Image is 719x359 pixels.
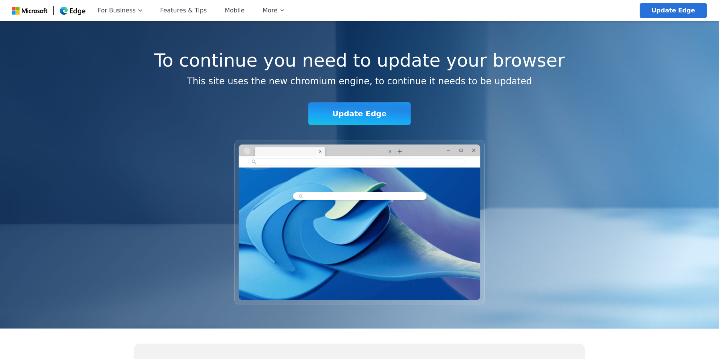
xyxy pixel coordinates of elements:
button: More [256,3,290,18]
p: This site uses the new chromium engine, to continue it needs to be updated [187,75,532,87]
p: Update Edge [652,6,695,15]
button: For Business [92,3,148,18]
button: Mobile [219,3,250,18]
p: To continue you need to update your browser [24,51,695,69]
p: Update Edge [332,108,387,119]
button: Features & Tips [154,3,213,18]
